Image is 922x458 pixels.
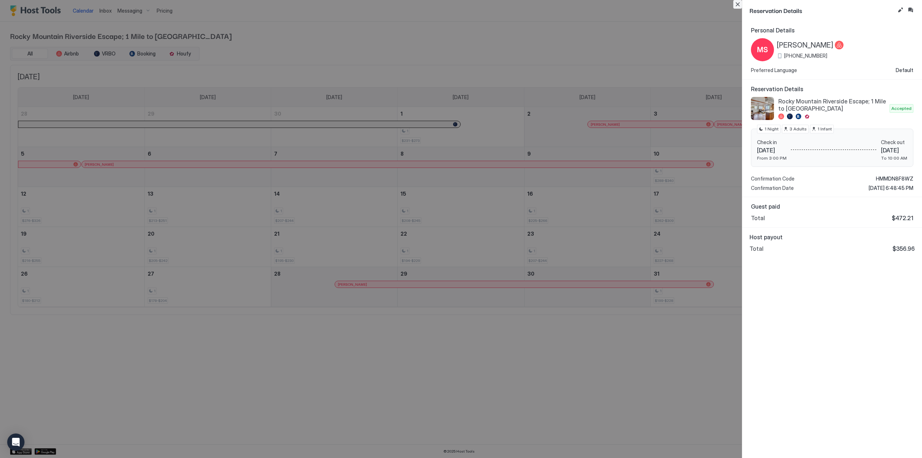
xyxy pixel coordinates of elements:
span: Total [751,214,765,222]
span: 1 Infant [818,126,832,132]
span: $472.21 [892,214,913,222]
span: [DATE] [757,147,787,154]
span: Host payout [749,234,915,241]
span: MS [757,44,768,55]
span: 3 Adults [789,126,807,132]
span: Accepted [891,105,912,112]
div: listing image [751,97,774,120]
span: $356.96 [892,245,915,252]
button: Edit reservation [896,6,905,14]
span: [DATE] [881,147,907,154]
span: Rocky Mountain Riverside Escape; 1 Mile to [GEOGRAPHIC_DATA] [778,98,887,112]
span: Personal Details [751,27,913,34]
span: [PERSON_NAME] [777,41,833,50]
span: Preferred Language [751,67,797,74]
span: Guest paid [751,203,913,210]
span: Reservation Details [751,85,913,93]
span: [PHONE_NUMBER] [784,53,827,59]
span: Default [896,67,913,74]
div: Open Intercom Messenger [7,433,24,451]
span: From 3:00 PM [757,155,787,161]
span: Confirmation Code [751,175,795,182]
span: To 10:00 AM [881,155,907,161]
span: Reservation Details [749,6,895,15]
span: Check in [757,139,787,146]
span: [DATE] 6:48:45 PM [869,185,913,191]
span: 1 Night [765,126,779,132]
button: Inbox [906,6,915,14]
span: Check out [881,139,907,146]
span: Total [749,245,764,252]
span: HMMDN8F8WZ [876,175,913,182]
span: Confirmation Date [751,185,794,191]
